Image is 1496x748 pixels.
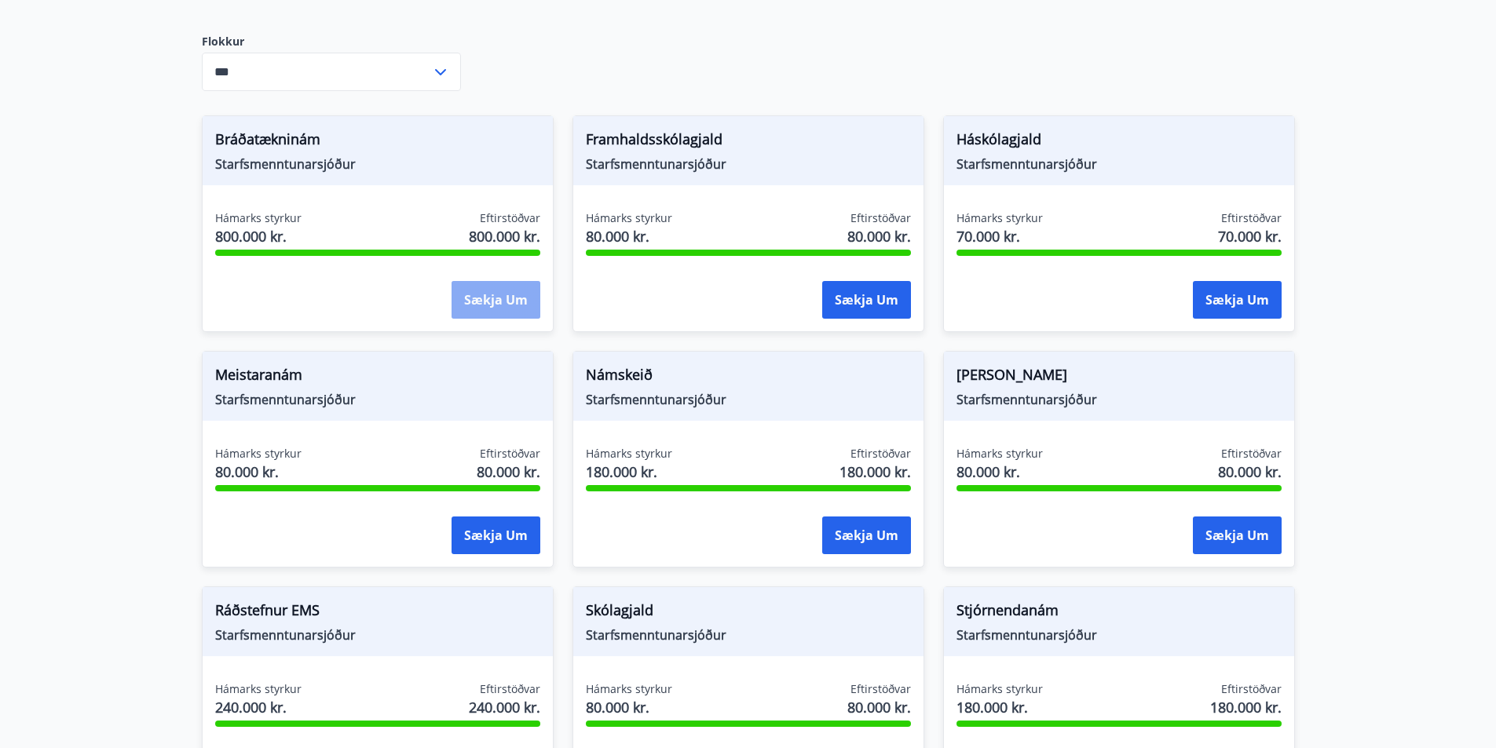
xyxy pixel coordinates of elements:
button: Sækja um [822,516,911,554]
span: Bráðatækninám [215,129,540,155]
span: Eftirstöðvar [1221,446,1282,462]
span: Eftirstöðvar [850,681,911,697]
span: Hámarks styrkur [956,446,1043,462]
span: Starfsmenntunarsjóður [215,391,540,408]
span: 70.000 kr. [956,226,1043,246]
span: 80.000 kr. [956,462,1043,482]
span: 80.000 kr. [586,697,672,717]
button: Sækja um [1193,281,1282,319]
button: Sækja um [452,516,540,554]
span: Starfsmenntunarsjóður [956,391,1282,408]
span: 800.000 kr. [215,226,302,246]
span: 80.000 kr. [847,697,911,717]
span: Eftirstöðvar [480,681,540,697]
span: 180.000 kr. [1210,697,1282,717]
span: 80.000 kr. [847,226,911,246]
span: Framhaldsskólagjald [586,129,911,155]
span: 80.000 kr. [1218,462,1282,482]
span: Hámarks styrkur [586,446,672,462]
span: Starfsmenntunarsjóður [215,155,540,173]
span: Starfsmenntunarsjóður [586,155,911,173]
button: Sækja um [1193,516,1282,554]
span: Hámarks styrkur [215,210,302,226]
span: Hámarks styrkur [586,681,672,697]
span: Stjórnendanám [956,600,1282,626]
span: Hámarks styrkur [586,210,672,226]
span: 180.000 kr. [839,462,911,482]
span: Hámarks styrkur [956,681,1043,697]
span: Eftirstöðvar [480,210,540,226]
span: Eftirstöðvar [1221,681,1282,697]
span: Hámarks styrkur [956,210,1043,226]
span: [PERSON_NAME] [956,364,1282,391]
label: Flokkur [202,34,461,49]
span: 800.000 kr. [469,226,540,246]
span: 180.000 kr. [956,697,1043,717]
button: Sækja um [822,281,911,319]
span: Eftirstöðvar [480,446,540,462]
span: Skólagjald [586,600,911,626]
span: 80.000 kr. [477,462,540,482]
span: 240.000 kr. [215,697,302,717]
span: Starfsmenntunarsjóður [586,626,911,644]
span: Meistaranám [215,364,540,391]
span: 80.000 kr. [215,462,302,482]
span: 180.000 kr. [586,462,672,482]
span: Starfsmenntunarsjóður [215,626,540,644]
span: Hámarks styrkur [215,446,302,462]
span: Hámarks styrkur [215,681,302,697]
span: 240.000 kr. [469,697,540,717]
button: Sækja um [452,281,540,319]
span: Starfsmenntunarsjóður [586,391,911,408]
span: Eftirstöðvar [850,446,911,462]
span: Eftirstöðvar [1221,210,1282,226]
span: Háskólagjald [956,129,1282,155]
span: Starfsmenntunarsjóður [956,155,1282,173]
span: 80.000 kr. [586,226,672,246]
span: Námskeið [586,364,911,391]
span: Starfsmenntunarsjóður [956,626,1282,644]
span: Ráðstefnur EMS [215,600,540,626]
span: Eftirstöðvar [850,210,911,226]
span: 70.000 kr. [1218,226,1282,246]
